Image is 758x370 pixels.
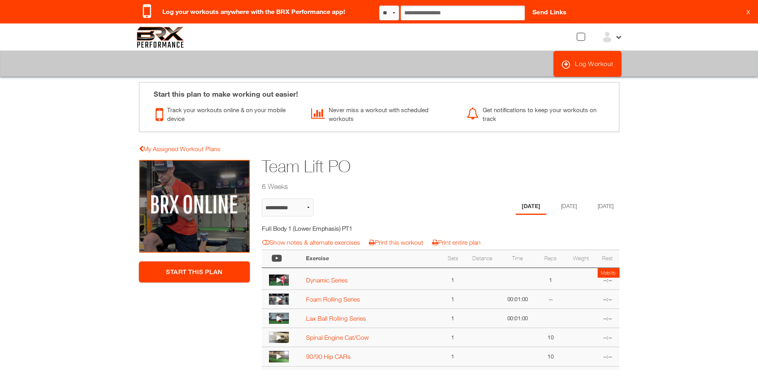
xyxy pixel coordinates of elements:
td: 10 [536,328,566,347]
td: --:-- [596,268,619,290]
div: Never miss a workout with scheduled workouts [311,103,455,123]
th: Rest [596,250,619,268]
a: Spinal Engine Cat/Cow [306,334,369,341]
td: Mobility [598,268,620,278]
li: Day 1 [516,199,546,215]
td: 00:01:00 [500,290,536,309]
th: Reps [536,250,566,268]
h2: 6 Weeks [262,181,558,191]
th: Distance [465,250,500,268]
td: 00:01:00 [500,309,536,328]
td: --:-- [596,347,619,366]
a: My Assigned Workout Plans [139,145,220,152]
div: Get notifications to keep your workouts on track [467,103,610,123]
td: -- [536,290,566,309]
td: 1 [536,268,566,290]
a: 90/90 Hip CARs [306,353,351,360]
a: Dynamic Series [306,277,348,284]
td: 10 [536,347,566,366]
img: thumbnail.png [269,313,289,324]
a: Show notes & alternate exercises [262,239,360,246]
img: 6f7da32581c89ca25d665dc3aae533e4f14fe3ef_original.svg [137,27,184,48]
li: Day 3 [592,199,620,215]
div: Start this plan to make working out easier! [146,83,613,99]
th: Exercise [302,250,441,268]
td: --:-- [596,290,619,309]
h5: Full Body 1 (Lower Emphasis) PT1 [262,224,404,233]
li: Day 2 [555,199,583,215]
td: 1 [441,268,465,290]
h1: Team Lift PO [262,155,558,178]
a: Send Links [528,4,571,19]
img: thumbnail.png [269,351,289,362]
th: Weight [566,250,596,268]
a: Lax Ball Rolling Series [306,315,366,322]
a: Log Workout [553,51,622,77]
td: --:-- [596,309,619,328]
td: --:-- [596,328,619,347]
td: 1 [441,328,465,347]
th: Time [500,250,536,268]
a: Print entire plan [432,239,481,246]
img: Team Lift PO [139,160,250,253]
a: Print this workout [369,239,423,246]
td: 1 [441,347,465,366]
a: Start This Plan [139,261,250,282]
a: Foam Rolling Series [306,296,360,303]
a: X [746,8,750,16]
img: thumbnail.png [269,275,289,286]
div: Track your workouts online & on your mobile device [156,103,299,123]
img: thumbnail.png [269,294,289,305]
img: ex-default-user.svg [601,31,613,43]
th: Sets [441,250,465,268]
td: 1 [441,309,465,328]
img: thumbnail.png [269,332,289,343]
td: 1 [441,290,465,309]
